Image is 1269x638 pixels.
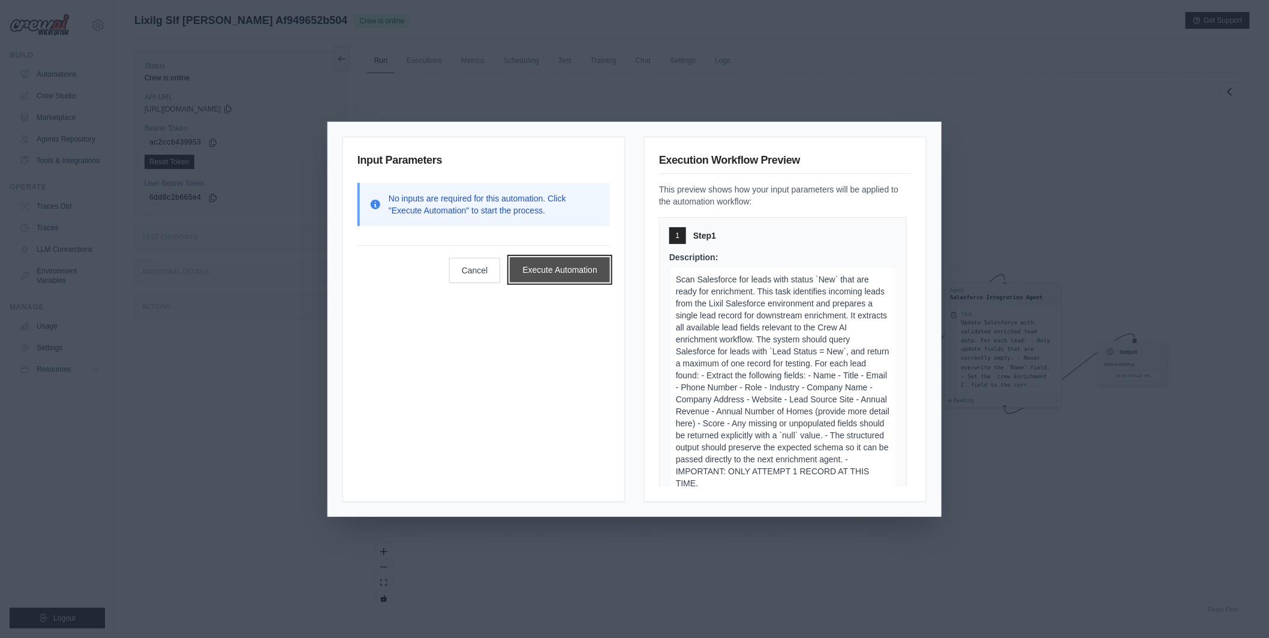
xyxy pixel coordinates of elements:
h3: Execution Workflow Preview [659,152,912,174]
span: Description: [669,252,718,262]
span: Step 1 [693,230,716,242]
button: Execute Automation [510,257,610,282]
iframe: Chat Widget [1209,580,1269,638]
span: Scan Salesforce for leads with status `New` that are ready for enrichment. This task identifies i... [676,275,889,488]
h3: Input Parameters [357,152,610,173]
p: No inputs are required for this automation. Click "Execute Automation" to start the process. [389,192,600,216]
span: 1 [676,231,680,240]
p: This preview shows how your input parameters will be applied to the automation workflow: [659,183,912,207]
button: Cancel [449,258,501,283]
